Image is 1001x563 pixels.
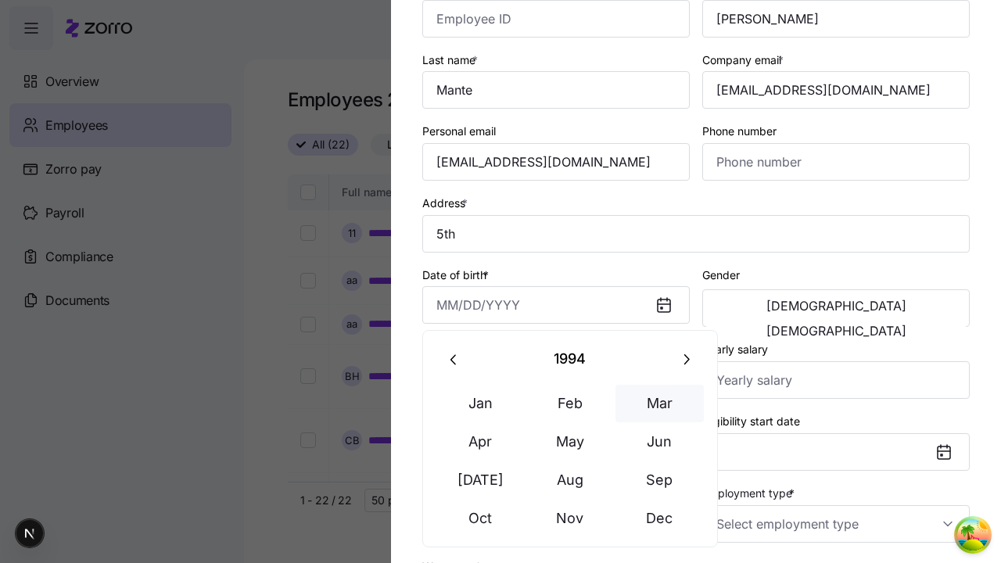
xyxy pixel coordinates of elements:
label: Last name [422,52,481,69]
label: Personal email [422,123,496,140]
label: Employment type [702,485,798,502]
span: [DEMOGRAPHIC_DATA] [766,325,906,337]
input: Company email [702,71,970,109]
input: Address [422,215,970,253]
button: Aug [526,461,615,499]
label: Gender [702,267,740,284]
button: Mar [615,385,705,422]
span: [DEMOGRAPHIC_DATA] [766,299,906,312]
button: May [526,423,615,461]
label: Phone number [702,123,777,140]
label: Address [422,195,471,212]
button: Dec [615,500,705,537]
button: [DATE] [436,461,526,499]
button: Jun [615,423,705,461]
input: Select employment type [702,505,970,543]
input: MM/DD/YYYY [422,286,690,324]
label: Eligibility start date [702,413,800,430]
button: Nov [526,500,615,537]
button: Open Tanstack query devtools [957,519,988,550]
button: 1994 [473,340,667,378]
label: Date of birth [422,267,492,284]
button: Oct [436,500,526,537]
button: Apr [436,423,526,461]
input: Personal email [422,143,690,181]
input: Yearly salary [702,361,970,399]
button: Jan [436,385,526,422]
input: Phone number [702,143,970,181]
label: Yearly salary [702,341,768,358]
button: Sep [615,461,705,499]
label: Company email [702,52,787,69]
button: Feb [526,385,615,422]
input: Last name [422,71,690,109]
